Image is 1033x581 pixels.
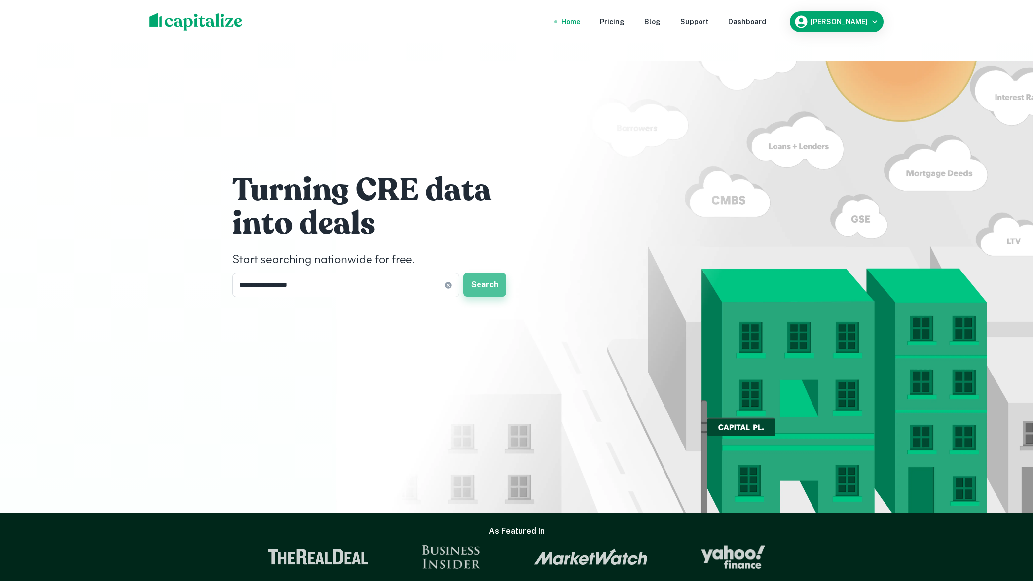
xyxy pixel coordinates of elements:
a: Dashboard [728,16,766,27]
img: The Real Deal [268,549,369,565]
h6: [PERSON_NAME] [811,18,868,25]
img: Yahoo Finance [701,545,765,569]
a: Pricing [600,16,625,27]
a: Home [561,16,580,27]
img: capitalize-logo.png [149,13,243,31]
button: [PERSON_NAME] [790,11,884,32]
iframe: Chat Widget [984,502,1033,549]
a: Blog [644,16,661,27]
button: Search [463,273,506,297]
h4: Start searching nationwide for free. [232,251,528,269]
a: Support [680,16,708,27]
h1: into deals [232,204,528,243]
img: Market Watch [534,548,648,565]
h6: As Featured In [489,525,545,537]
h1: Turning CRE data [232,171,528,210]
img: Business Insider [422,545,481,569]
